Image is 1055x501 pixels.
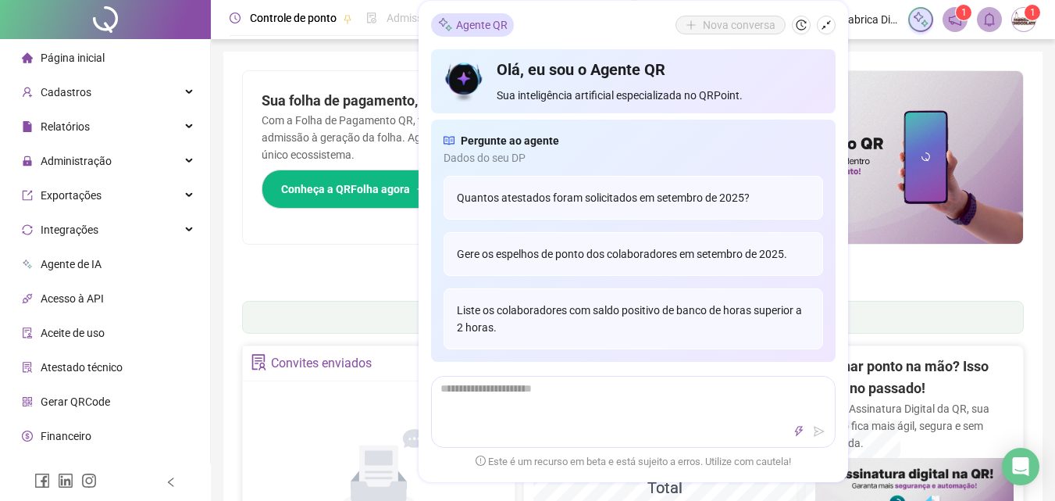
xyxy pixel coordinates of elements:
span: sync [22,224,33,235]
span: Conheça a QRFolha agora [281,181,410,198]
sup: Atualize o seu contato no menu Meus Dados [1025,5,1040,20]
img: sparkle-icon.fc2bf0ac1784a2077858766a79e2daf3.svg [912,11,929,28]
span: thunderbolt [793,426,804,437]
span: user-add [22,87,33,98]
span: instagram [81,473,97,488]
span: Página inicial [41,52,105,64]
button: Nova conversa [675,16,786,34]
span: Este é um recurso em beta e está sujeito a erros. Utilize com cautela! [476,454,791,470]
span: Financeiro [41,430,91,442]
span: 1 [1030,7,1035,18]
span: api [22,293,33,304]
span: left [166,477,176,488]
span: Cadastros [41,86,91,98]
span: notification [948,13,962,27]
h2: Assinar ponto na mão? Isso ficou no passado! [815,356,1014,400]
span: Exportações [41,189,102,202]
span: solution [22,362,33,373]
sup: 1 [956,5,971,20]
span: arrow-right [416,184,427,195]
div: Convites enviados [271,350,372,377]
span: file [22,121,33,132]
span: read [444,132,454,149]
h2: Sua folha de pagamento, mais simples do que nunca! [262,90,615,112]
button: Conheça a QRFolha agora [262,170,447,209]
span: Agente de IA [41,258,102,270]
span: shrink [821,20,832,30]
span: file-done [366,13,377,23]
p: Com a Assinatura Digital da QR, sua gestão fica mais ágil, segura e sem papelada. [815,400,1014,452]
span: Gerar QRCode [41,395,110,408]
span: history [796,20,807,30]
span: Controle de ponto [250,12,337,24]
span: Administração [41,155,112,167]
p: Com a Folha de Pagamento QR, você faz tudo em um só lugar: da admissão à geração da folha. Agilid... [262,112,615,163]
span: export [22,190,33,201]
span: Aceite de uso [41,327,105,339]
button: send [810,422,829,441]
img: 5068 [1012,8,1035,31]
span: home [22,52,33,63]
img: icon [444,59,485,104]
span: 1 [961,7,967,18]
span: Dados do seu DP [444,149,823,166]
span: Integrações [41,224,98,236]
div: Open Intercom Messenger [1002,448,1039,485]
span: Acesso à API [41,292,104,305]
span: clock-circle [230,13,241,23]
span: facebook [34,473,50,488]
span: exclamation-circle [476,456,486,466]
span: bell [982,13,996,27]
span: solution [251,354,267,370]
span: lock [22,156,33,166]
div: Liste os colaboradores com saldo positivo de banco de horas superior a 2 horas. [444,288,823,349]
button: thunderbolt [789,422,808,441]
div: Agente QR [431,13,514,37]
div: Gere os espelhos de ponto dos colaboradores em setembro de 2025. [444,232,823,276]
span: Fabrica Di Chocolate [842,11,899,28]
span: Relatórios [41,120,90,133]
img: sparkle-icon.fc2bf0ac1784a2077858766a79e2daf3.svg [437,16,453,33]
span: dollar [22,431,33,442]
h4: Olá, eu sou o Agente QR [497,59,822,81]
div: Quantos atestados foram solicitados em setembro de 2025? [444,176,823,220]
span: Atestado técnico [41,361,123,374]
span: Pergunte ao agente [461,132,559,149]
span: qrcode [22,396,33,407]
span: linkedin [58,473,73,488]
span: pushpin [343,14,352,23]
span: Sua inteligência artificial especializada no QRPoint. [497,87,822,104]
span: audit [22,327,33,338]
span: Admissão digital [387,12,467,24]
